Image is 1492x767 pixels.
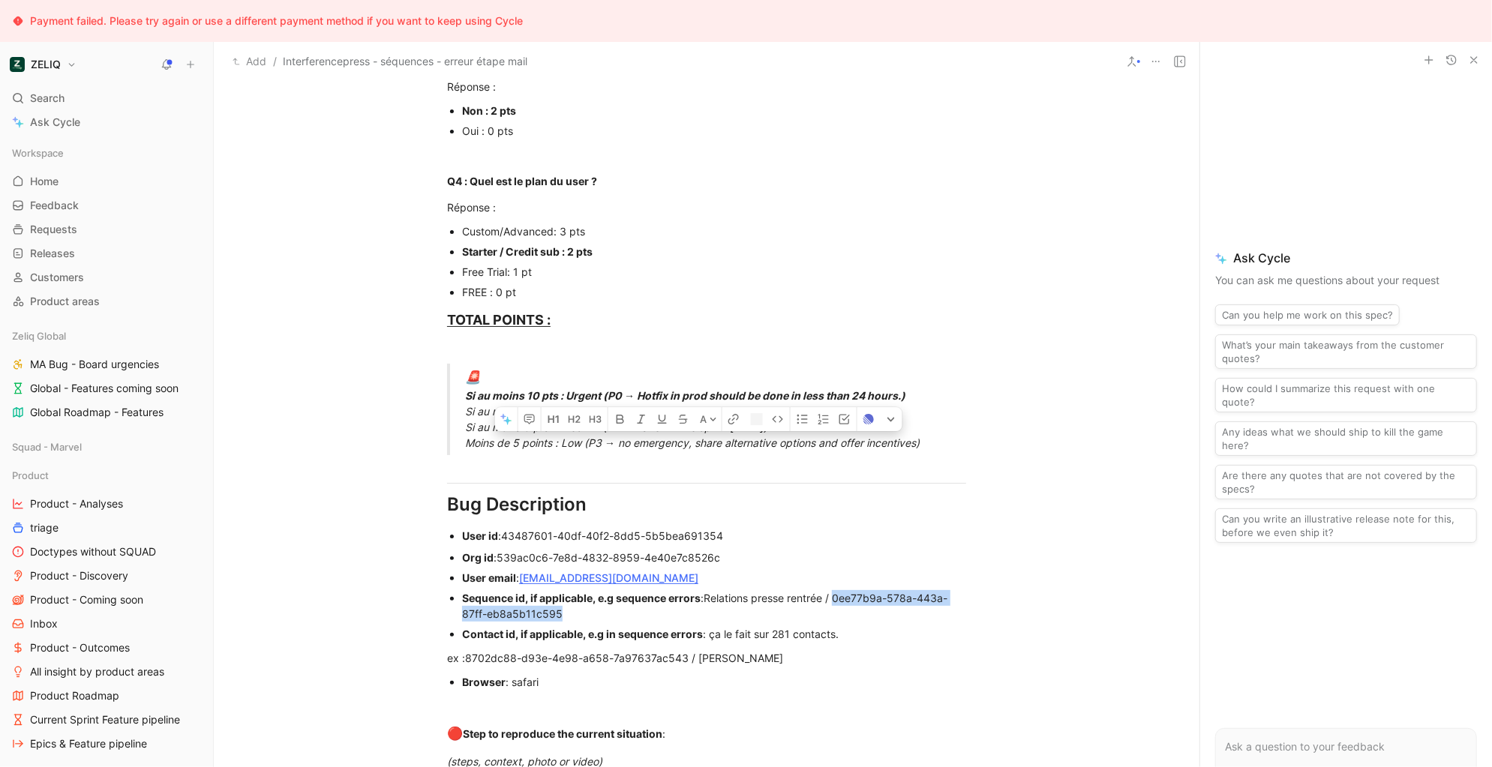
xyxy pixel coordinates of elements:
span: Product - Coming soon [30,592,143,607]
span: Product areas [30,294,100,309]
strong: Browser [462,676,506,688]
span: / [273,52,277,70]
a: Current Sprint Feature pipeline [6,709,207,731]
button: Can you help me work on this spec? [1215,304,1400,325]
span: MA Bug - Board urgencies [30,357,159,372]
span: Ask Cycle [30,113,80,131]
div: Réponse : [447,79,966,94]
strong: User email [462,571,516,584]
a: All insight by product areas [6,661,207,683]
div: Search [6,87,207,109]
div: Squad - Marvel [6,436,207,458]
button: What’s your main takeaways from the customer quotes? [1215,334,1477,369]
button: Can you write an illustrative release note for this, before we even ship it? [1215,508,1477,543]
a: [EMAIL_ADDRESS][DOMAIN_NAME] [519,571,698,584]
div: Payment failed. Please try again or use a different payment method if you want to keep using Cycle [30,12,523,30]
span: Product - Discovery [30,568,128,583]
span: Doctypes without SQUAD [30,544,156,559]
button: Any ideas what we should ship to kill the game here? [1215,421,1477,456]
div: Oui : 0 pts [462,123,966,139]
div: Zeliq Global [6,325,207,347]
div: Si au moins 8 pts : High (P1 → Hotfix in prod should be done in less than 72hours.) Si au moins 5... [465,368,984,451]
a: Customers [6,266,207,289]
div: ProductProduct - AnalysestriageDoctypes without SQUADProduct - DiscoveryProduct - Coming soonInbo... [6,464,207,755]
a: Inbox [6,613,207,635]
div: : [447,724,966,744]
h1: ZELIQ [31,58,61,71]
span: Global Roadmap - Features [30,405,164,420]
a: triage [6,517,207,539]
a: Requests [6,218,207,241]
div: Custom/Advanced: 3 pts [462,223,966,239]
img: ZELIQ [10,57,25,72]
a: Releases [6,242,207,265]
u: TOTAL POINTS : [447,312,551,328]
span: Workspace [12,145,64,160]
strong: Sequence id, if applicable, e.g sequence errors [462,592,701,604]
span: Feedback [30,198,79,213]
a: Epics & Feature pipeline [6,733,207,755]
button: How could I summarize this request with one quote? [1215,378,1477,412]
div: Zeliq GlobalMA Bug - Board urgenciesGlobal - Features coming soonGlobal Roadmap - Features [6,325,207,424]
span: Epics & Feature pipeline [30,736,147,751]
strong: Step to reproduce the current situation [463,727,662,740]
strong: Si au moins 10 pts : Urgent (P0 → Hotfix in prod should be done in less than 24 hours.) [465,389,905,402]
a: Home [6,170,207,193]
span: Global - Features coming soon [30,381,179,396]
div: Product [6,464,207,487]
a: Feedback [6,194,207,217]
a: Product - Analyses [6,493,207,515]
span: Customers [30,270,84,285]
span: Ask Cycle [1215,249,1477,267]
span: Squad - Marvel [12,439,82,454]
strong: Q4 : Quel est le plan du user ? [447,175,597,187]
strong: Org id [462,551,494,564]
div: Réponse : [447,199,966,215]
a: Product - Outcomes [6,637,207,659]
strong: Contact id, if applicable, e.g in sequence errors [462,628,703,640]
div: : safari [462,674,966,690]
div: ex : [447,650,966,666]
div: : [462,570,966,586]
button: Are there any quotes that are not covered by the specs? [1215,465,1477,499]
span: 🔴 [447,726,463,741]
span: Home [30,174,59,189]
div: Free Trial: 1 pt [462,264,966,280]
span: Product - Analyses [30,496,123,511]
span: Interferencepress - séquences - erreur étape mail [283,52,527,70]
span: All insight by product areas [30,664,164,679]
a: Product Roadmap [6,685,207,707]
span: Current Sprint Feature pipeline [30,712,180,727]
span: 43487601-40df-40f2-8dd5-5b5bea691354 [501,529,723,542]
span: 8702dc88-d93e-4e98-a658-7a97637ac543 / [PERSON_NAME] [465,652,783,664]
div: : ça le fait sur 281 contacts. [462,626,966,642]
span: Search [30,89,65,107]
span: Releases [30,246,75,261]
button: Add [229,52,270,70]
span: Requests [30,222,77,237]
div: FREE : 0 pt [462,284,966,300]
a: Global - Features coming soon [6,377,207,400]
div: : [462,550,966,565]
span: 539ac0c6-7e8d-4832-8959-4e40e7c8526c [497,551,720,564]
a: MA Bug - Board urgencies [6,353,207,376]
a: Product areas [6,290,207,313]
a: Product - Discovery [6,565,207,587]
a: Global Roadmap - Features [6,401,207,424]
div: : [462,590,966,622]
strong: Starter / Credit sub : 2 pts [462,245,593,258]
span: Inbox [30,616,58,631]
p: You can ask me questions about your request [1215,271,1477,289]
strong: Non : 2 pts [462,104,516,117]
a: Product - Coming soon [6,589,207,611]
span: Product [12,468,49,483]
strong: User id [462,529,498,542]
span: Zeliq Global [12,328,66,343]
div: Bug Description [447,491,966,518]
span: 🚨 [465,370,481,385]
div: Workspace [6,142,207,164]
a: Ask Cycle [6,111,207,133]
span: Product - Outcomes [30,640,130,655]
a: Doctypes without SQUAD [6,541,207,563]
div: : [462,528,966,544]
